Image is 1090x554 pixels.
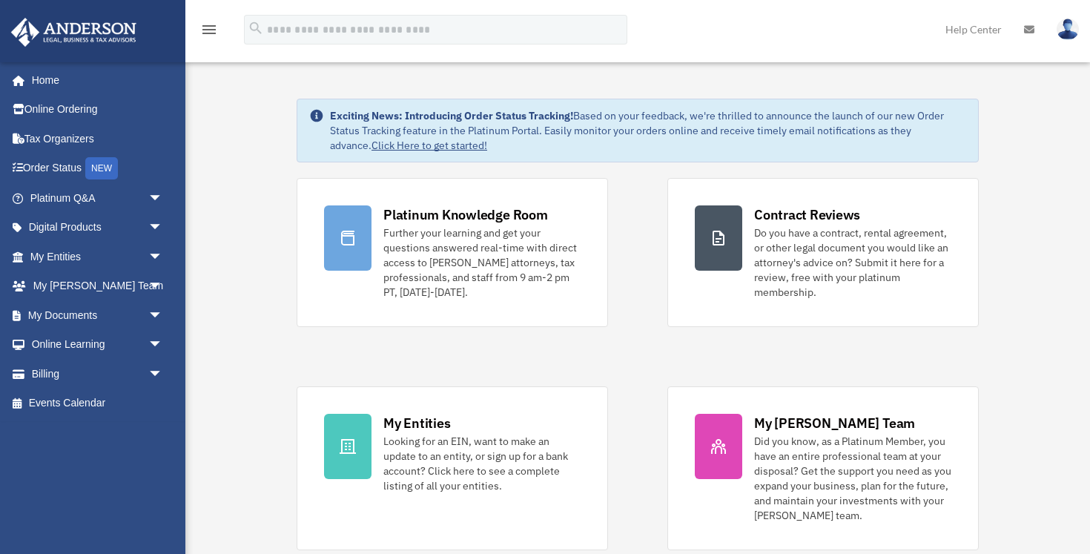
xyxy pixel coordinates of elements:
[383,225,581,300] div: Further your learning and get your questions answered real-time with direct access to [PERSON_NAM...
[1057,19,1079,40] img: User Pic
[667,386,979,550] a: My [PERSON_NAME] Team Did you know, as a Platinum Member, you have an entire professional team at...
[85,157,118,179] div: NEW
[7,18,141,47] img: Anderson Advisors Platinum Portal
[10,95,185,125] a: Online Ordering
[148,183,178,214] span: arrow_drop_down
[148,242,178,272] span: arrow_drop_down
[10,65,178,95] a: Home
[10,154,185,184] a: Order StatusNEW
[297,178,608,327] a: Platinum Knowledge Room Further your learning and get your questions answered real-time with dire...
[667,178,979,327] a: Contract Reviews Do you have a contract, rental agreement, or other legal document you would like...
[754,225,951,300] div: Do you have a contract, rental agreement, or other legal document you would like an attorney's ad...
[10,183,185,213] a: Platinum Q&Aarrow_drop_down
[148,300,178,331] span: arrow_drop_down
[330,109,573,122] strong: Exciting News: Introducing Order Status Tracking!
[754,414,915,432] div: My [PERSON_NAME] Team
[10,271,185,301] a: My [PERSON_NAME] Teamarrow_drop_down
[383,414,450,432] div: My Entities
[10,213,185,243] a: Digital Productsarrow_drop_down
[754,205,860,224] div: Contract Reviews
[10,389,185,418] a: Events Calendar
[148,330,178,360] span: arrow_drop_down
[248,20,264,36] i: search
[200,26,218,39] a: menu
[148,271,178,302] span: arrow_drop_down
[148,359,178,389] span: arrow_drop_down
[10,330,185,360] a: Online Learningarrow_drop_down
[383,205,548,224] div: Platinum Knowledge Room
[10,242,185,271] a: My Entitiesarrow_drop_down
[10,300,185,330] a: My Documentsarrow_drop_down
[754,434,951,523] div: Did you know, as a Platinum Member, you have an entire professional team at your disposal? Get th...
[10,359,185,389] a: Billingarrow_drop_down
[10,124,185,154] a: Tax Organizers
[371,139,487,152] a: Click Here to get started!
[200,21,218,39] i: menu
[148,213,178,243] span: arrow_drop_down
[297,386,608,550] a: My Entities Looking for an EIN, want to make an update to an entity, or sign up for a bank accoun...
[330,108,966,153] div: Based on your feedback, we're thrilled to announce the launch of our new Order Status Tracking fe...
[383,434,581,493] div: Looking for an EIN, want to make an update to an entity, or sign up for a bank account? Click her...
